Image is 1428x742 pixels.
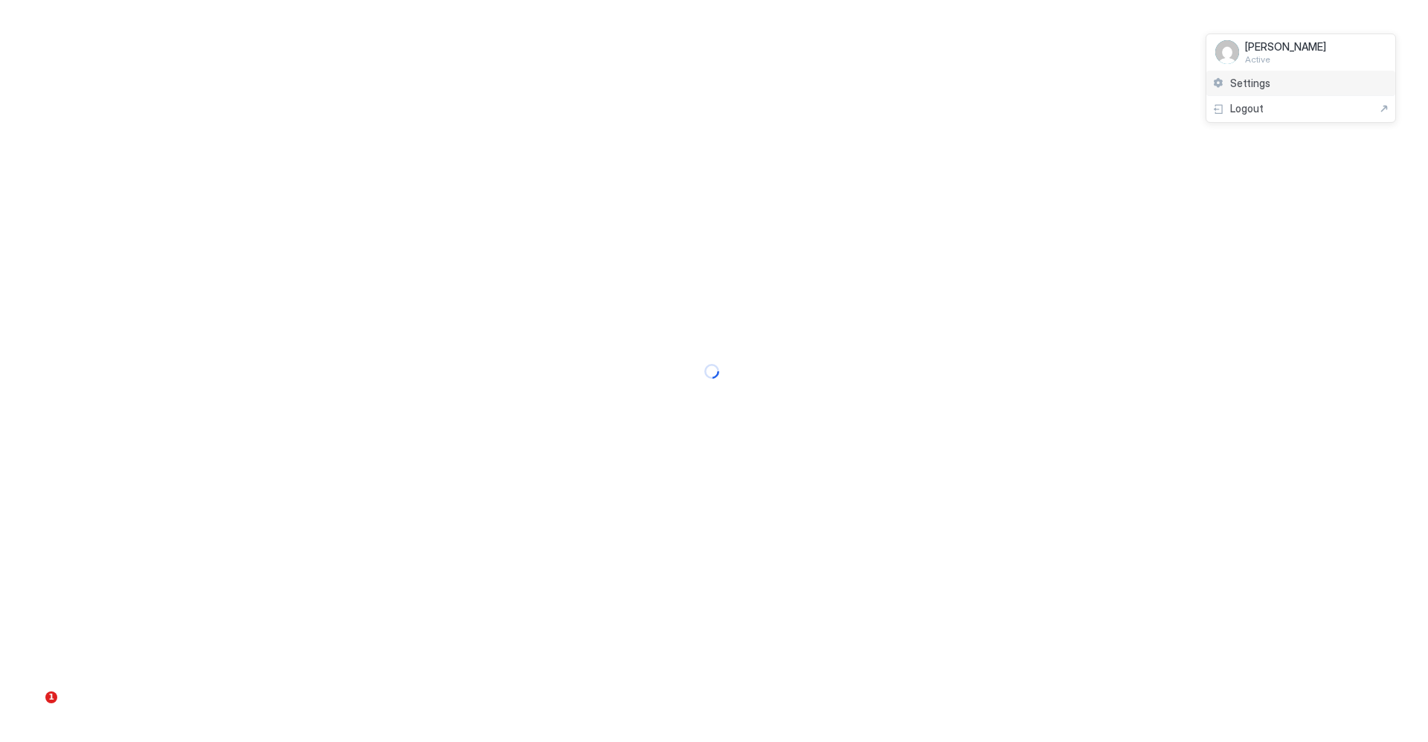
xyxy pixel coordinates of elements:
span: Logout [1230,102,1264,115]
span: [PERSON_NAME] [1245,40,1326,54]
span: 1 [45,691,57,703]
span: Active [1245,54,1326,65]
span: Settings [1230,77,1270,90]
iframe: Intercom live chat [15,691,51,727]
